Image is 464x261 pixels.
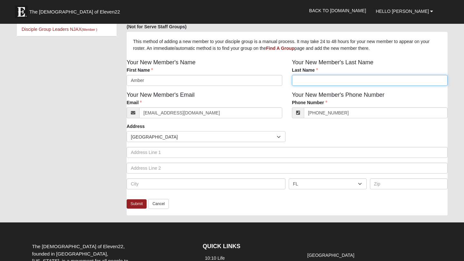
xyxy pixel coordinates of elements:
span: [GEOGRAPHIC_DATA] [131,131,277,142]
input: Zip [370,178,448,189]
label: First Name [127,67,153,73]
h5: (Not for Serve Staff Groups) [127,24,448,30]
a: Back to [DOMAIN_NAME] [304,3,371,19]
a: Disciple Group Leaders NJAX(Member ) [22,27,97,32]
label: Last Name [292,67,318,73]
div: Your New Member's Name [122,58,287,91]
label: Phone Number [292,99,327,106]
span: page and add the new member there. [295,46,370,51]
div: Your New Member's Last Name [287,58,452,91]
a: Find A Group [266,46,294,51]
span: This method of adding a new member to your disciple group is a manual process. It may take 24 to ... [133,39,430,51]
label: Email [127,99,142,106]
a: Submit [127,199,147,209]
a: The [DEMOGRAPHIC_DATA] of Eleven22 [12,2,140,18]
small: (Member ) [82,28,97,32]
h4: QUICK LINKS [203,243,295,250]
label: Address [127,123,145,130]
input: Address Line 2 [127,163,448,174]
a: Cancel [148,199,169,209]
div: Your New Member's Phone Number [287,91,452,123]
img: Eleven22 logo [15,5,28,18]
span: The [DEMOGRAPHIC_DATA] of Eleven22 [29,9,120,15]
span: Hello [PERSON_NAME] [376,9,429,14]
a: Hello [PERSON_NAME] [371,3,438,19]
input: Address Line 1 [127,147,448,158]
div: Your New Member's Email [122,91,287,123]
input: City [127,178,285,189]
